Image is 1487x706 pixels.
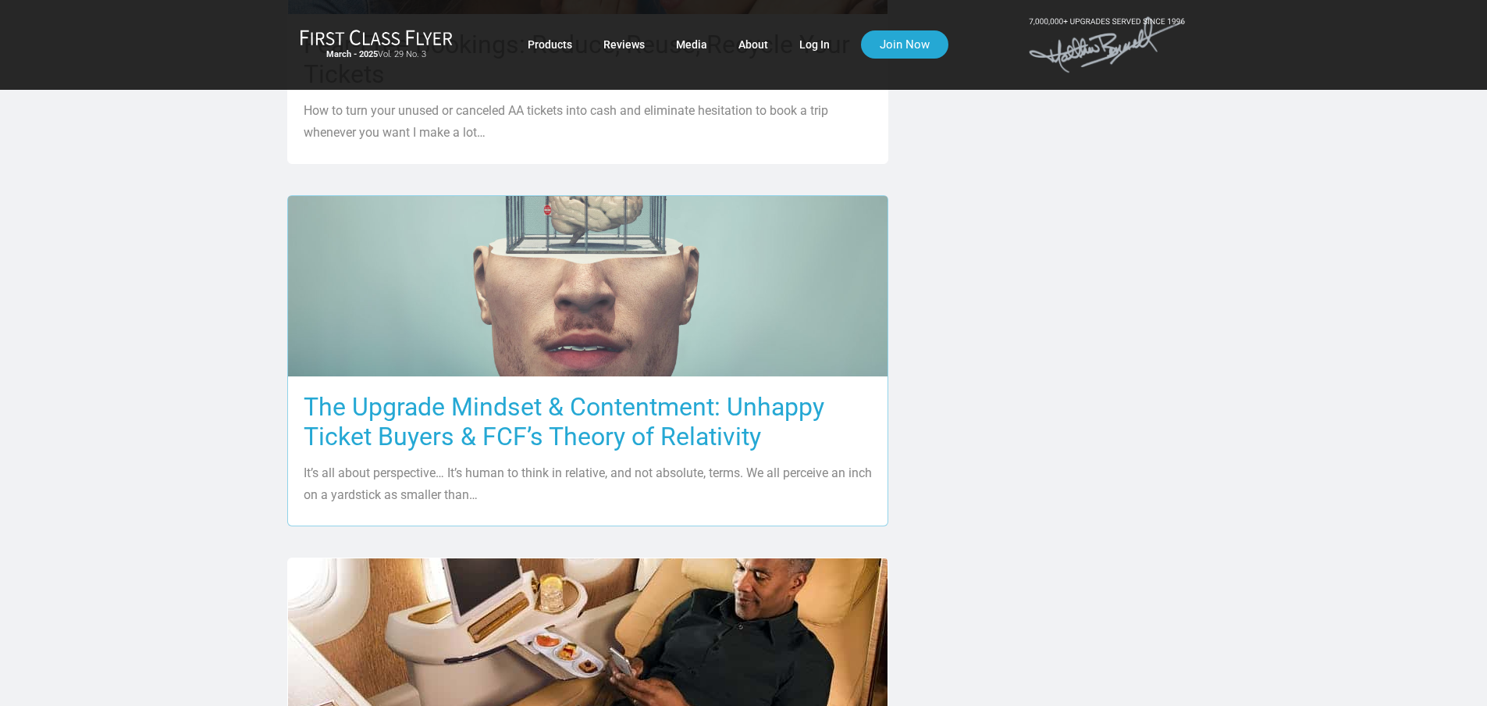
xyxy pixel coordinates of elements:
p: It’s all about perspective… It’s human to think in relative, and not absolute, terms. We all perc... [304,462,872,506]
a: First Class FlyerMarch - 2025Vol. 29 No. 3 [300,29,453,60]
img: First Class Flyer [300,29,453,45]
a: Log In [799,30,830,59]
a: Join Now [861,30,948,59]
a: Media [676,30,707,59]
a: Products [528,30,572,59]
p: How to turn your unused or canceled AA tickets into cash and eliminate hesitation to book a trip ... [304,100,872,144]
small: Vol. 29 No. 3 [300,49,453,60]
a: Reviews [603,30,645,59]
strong: March - 2025 [326,49,378,59]
a: About [738,30,768,59]
h3: The Upgrade Mindset & Contentment: Unhappy Ticket Buyers & FCF’s Theory of Relativity [304,392,872,451]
